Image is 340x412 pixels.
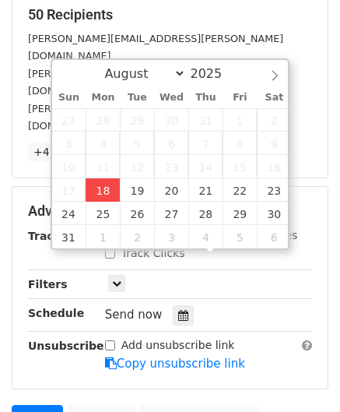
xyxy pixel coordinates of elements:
[28,278,68,291] strong: Filters
[86,178,120,202] span: August 18, 2025
[257,178,291,202] span: August 23, 2025
[154,202,188,225] span: August 27, 2025
[28,68,283,97] small: [PERSON_NAME][EMAIL_ADDRESS][PERSON_NAME][DOMAIN_NAME]
[257,155,291,178] span: August 16, 2025
[257,225,291,248] span: September 6, 2025
[105,357,245,371] a: Copy unsubscribe link
[188,178,223,202] span: August 21, 2025
[105,308,163,322] span: Send now
[28,340,104,352] strong: Unsubscribe
[28,6,312,23] h5: 50 Recipients
[188,225,223,248] span: September 4, 2025
[154,93,188,103] span: Wed
[52,108,86,132] span: July 27, 2025
[120,225,154,248] span: September 2, 2025
[86,108,120,132] span: July 28, 2025
[154,155,188,178] span: August 13, 2025
[120,178,154,202] span: August 19, 2025
[52,155,86,178] span: August 10, 2025
[121,245,185,262] label: Track Clicks
[262,337,340,412] iframe: Chat Widget
[223,225,257,248] span: September 5, 2025
[223,178,257,202] span: August 22, 2025
[223,132,257,155] span: August 8, 2025
[188,155,223,178] span: August 14, 2025
[121,337,235,354] label: Add unsubscribe link
[120,202,154,225] span: August 26, 2025
[257,132,291,155] span: August 9, 2025
[154,108,188,132] span: July 30, 2025
[188,108,223,132] span: July 31, 2025
[120,132,154,155] span: August 5, 2025
[86,202,120,225] span: August 25, 2025
[86,93,120,103] span: Mon
[188,93,223,103] span: Thu
[223,202,257,225] span: August 29, 2025
[186,66,242,81] input: Year
[154,132,188,155] span: August 6, 2025
[257,108,291,132] span: August 2, 2025
[52,202,86,225] span: August 24, 2025
[52,178,86,202] span: August 17, 2025
[223,93,257,103] span: Fri
[257,202,291,225] span: August 30, 2025
[28,307,84,319] strong: Schedule
[52,132,86,155] span: August 3, 2025
[52,93,86,103] span: Sun
[154,178,188,202] span: August 20, 2025
[86,155,120,178] span: August 11, 2025
[188,132,223,155] span: August 7, 2025
[223,155,257,178] span: August 15, 2025
[257,93,291,103] span: Sat
[223,108,257,132] span: August 1, 2025
[28,202,312,220] h5: Advanced
[52,225,86,248] span: August 31, 2025
[188,202,223,225] span: August 28, 2025
[28,33,283,62] small: [PERSON_NAME][EMAIL_ADDRESS][PERSON_NAME][DOMAIN_NAME]
[120,108,154,132] span: July 29, 2025
[28,103,283,132] small: [PERSON_NAME][EMAIL_ADDRESS][PERSON_NAME][DOMAIN_NAME]
[120,155,154,178] span: August 12, 2025
[120,93,154,103] span: Tue
[86,225,120,248] span: September 1, 2025
[28,143,93,162] a: +47 more
[28,230,80,242] strong: Tracking
[86,132,120,155] span: August 4, 2025
[154,225,188,248] span: September 3, 2025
